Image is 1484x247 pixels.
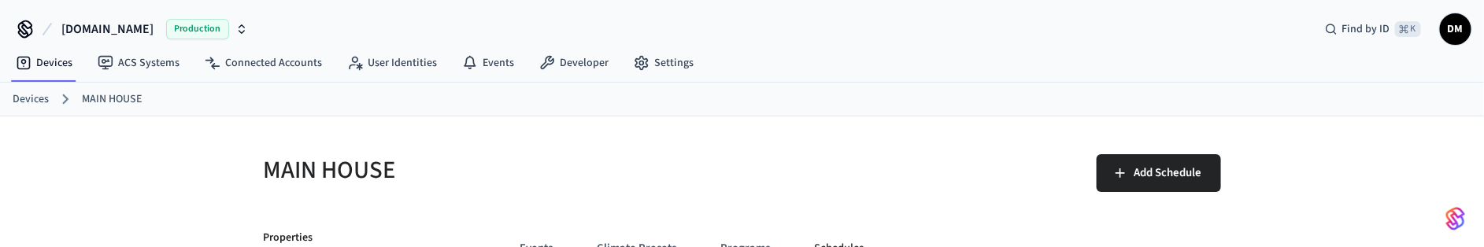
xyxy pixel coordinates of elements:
[82,91,142,108] a: MAIN HOUSE
[1134,163,1202,183] span: Add Schedule
[264,154,733,186] h5: MAIN HOUSE
[3,49,85,77] a: Devices
[85,49,192,77] a: ACS Systems
[1342,21,1390,37] span: Find by ID
[1440,13,1471,45] button: DM
[1312,15,1434,43] div: Find by ID⌘ K
[166,19,229,39] span: Production
[1395,21,1421,37] span: ⌘ K
[450,49,527,77] a: Events
[1097,154,1221,192] button: Add Schedule
[527,49,621,77] a: Developer
[192,49,335,77] a: Connected Accounts
[621,49,706,77] a: Settings
[61,20,154,39] span: [DOMAIN_NAME]
[1441,15,1470,43] span: DM
[1446,206,1465,231] img: SeamLogoGradient.69752ec5.svg
[13,91,49,108] a: Devices
[335,49,450,77] a: User Identities
[264,230,313,246] p: Properties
